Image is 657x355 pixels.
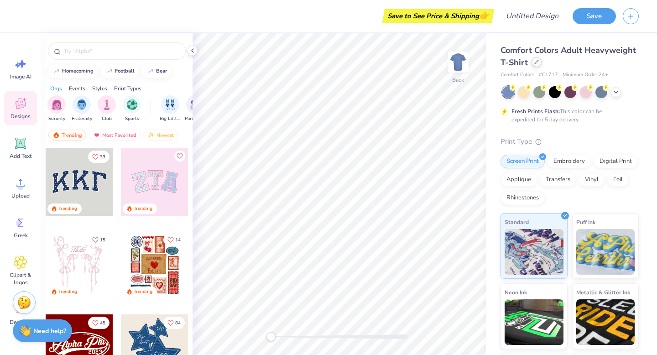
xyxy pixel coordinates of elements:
[48,64,98,78] button: homecoming
[156,68,167,73] div: bear
[58,288,77,295] div: Trending
[147,68,154,74] img: trend_line.gif
[501,173,537,187] div: Applique
[499,7,566,25] input: Untitled Design
[266,332,276,341] div: Accessibility label
[5,271,36,286] span: Clipart & logos
[14,232,28,239] span: Greek
[125,115,139,122] span: Sports
[50,84,62,93] div: Orgs
[579,173,605,187] div: Vinyl
[102,99,112,110] img: Club Image
[102,115,112,122] span: Club
[165,99,175,110] img: Big Little Reveal Image
[573,8,616,24] button: Save
[100,321,105,325] span: 45
[100,155,105,159] span: 33
[72,95,92,122] button: filter button
[185,115,206,122] span: Parent's Weekend
[160,95,181,122] button: filter button
[505,229,563,275] img: Standard
[576,287,630,297] span: Metallic & Glitter Ink
[72,95,92,122] div: filter for Fraternity
[160,115,181,122] span: Big Little Reveal
[88,317,109,329] button: Like
[185,95,206,122] div: filter for Parent's Weekend
[142,64,171,78] button: bear
[501,45,636,68] span: Comfort Colors Adult Heavyweight T-Shirt
[77,99,87,110] img: Fraternity Image
[501,191,545,205] div: Rhinestones
[48,115,65,122] span: Sorority
[540,173,576,187] div: Transfers
[98,95,116,122] div: filter for Club
[576,299,635,345] img: Metallic & Glitter Ink
[607,173,629,187] div: Foil
[134,205,152,212] div: Trending
[98,95,116,122] button: filter button
[501,71,534,79] span: Comfort Colors
[10,152,31,160] span: Add Text
[511,108,560,115] strong: Fresh Prints Flash:
[10,113,31,120] span: Designs
[505,217,529,227] span: Standard
[69,84,85,93] div: Events
[190,99,201,110] img: Parent's Weekend Image
[501,136,639,147] div: Print Type
[479,10,489,21] span: 👉
[127,99,137,110] img: Sports Image
[114,84,141,93] div: Print Types
[33,327,66,335] strong: Need help?
[501,155,545,168] div: Screen Print
[123,95,141,122] button: filter button
[539,71,558,79] span: # C1717
[93,132,100,138] img: most_fav.gif
[511,107,624,124] div: This color can be expedited for 5 day delivery.
[52,99,62,110] img: Sorority Image
[106,68,113,74] img: trend_line.gif
[10,318,31,326] span: Decorate
[143,130,178,141] div: Newest
[174,151,185,162] button: Like
[100,238,105,242] span: 15
[160,95,181,122] div: filter for Big Little Reveal
[185,95,206,122] button: filter button
[47,95,66,122] button: filter button
[163,317,185,329] button: Like
[115,68,135,73] div: football
[58,205,77,212] div: Trending
[72,115,92,122] span: Fraternity
[594,155,638,168] div: Digital Print
[163,234,185,246] button: Like
[10,73,31,80] span: Image AI
[88,151,109,163] button: Like
[89,130,141,141] div: Most Favorited
[62,68,94,73] div: homecoming
[134,288,152,295] div: Trending
[92,84,107,93] div: Styles
[47,95,66,122] div: filter for Sorority
[505,287,527,297] span: Neon Ink
[53,68,60,74] img: trend_line.gif
[452,76,464,84] div: Back
[52,132,60,138] img: trending.gif
[576,217,595,227] span: Puff Ink
[576,229,635,275] img: Puff Ink
[11,192,30,199] span: Upload
[63,47,180,56] input: Try "Alpha"
[175,321,181,325] span: 84
[175,238,181,242] span: 14
[123,95,141,122] div: filter for Sports
[563,71,608,79] span: Minimum Order: 24 +
[449,53,467,71] img: Back
[101,64,139,78] button: football
[88,234,109,246] button: Like
[505,299,563,345] img: Neon Ink
[48,130,86,141] div: Trending
[147,132,155,138] img: newest.gif
[547,155,591,168] div: Embroidery
[385,9,492,23] div: Save to See Price & Shipping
